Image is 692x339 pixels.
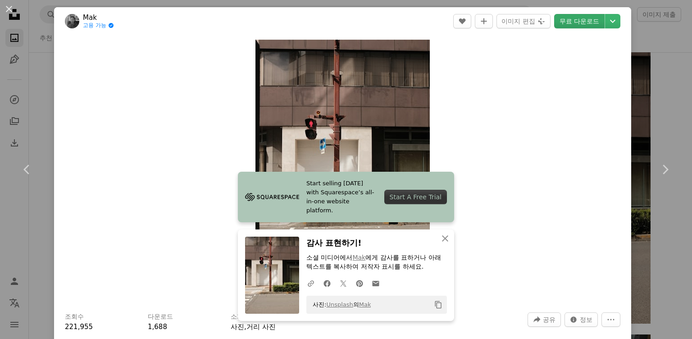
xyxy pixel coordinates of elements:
a: 무료 다운로드 [554,14,605,28]
span: 사진: 의 [308,298,371,312]
button: 이 이미지 관련 통계 [565,312,598,327]
button: 이 이미지 공유 [528,312,561,327]
img: 화창한 날의 신호등과 건물 외관 [255,40,430,302]
img: file-1705255347840-230a6ab5bca9image [245,190,299,204]
a: Mak [352,254,365,261]
img: Mak의 프로필로 이동 [65,14,79,28]
a: 거리 사진 [246,323,276,331]
a: 이메일로 공유에 공유 [368,274,384,292]
h3: 다운로드 [148,312,173,321]
div: Start A Free Trial [384,190,447,204]
p: 소셜 미디어에서 에게 감사를 표하거나 아래 텍스트를 복사하여 저작자 표시를 하세요. [306,253,447,271]
a: 고용 가능 [83,22,114,29]
button: 컬렉션에 추가 [475,14,493,28]
button: 더 많은 작업 [601,312,620,327]
span: 정보 [580,313,592,326]
span: , [244,323,246,331]
a: Pinterest에 공유 [351,274,368,292]
button: 다운로드 크기 선택 [605,14,620,28]
button: 이 이미지 확대 [255,40,430,302]
button: 이미지 편집 [496,14,550,28]
a: Unsplash [326,301,353,308]
span: Start selling [DATE] with Squarespace’s all-in-one website platform. [306,179,377,215]
button: 클립보드에 복사하기 [431,297,446,312]
a: Mak [83,13,114,22]
a: Twitter에 공유 [335,274,351,292]
button: 좋아요 [453,14,471,28]
span: 221,955 [65,323,93,331]
span: 1,688 [148,323,167,331]
a: Facebook에 공유 [319,274,335,292]
span: 공유 [543,313,555,326]
a: Mak [359,301,371,308]
h3: 조회수 [65,312,84,321]
a: 사진 [231,323,244,331]
a: 다음 [638,126,692,213]
a: Start selling [DATE] with Squarespace’s all-in-one website platform.Start A Free Trial [238,172,454,222]
h3: 감사 표현하기! [306,237,447,250]
h3: 소개 매체 [231,312,258,321]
